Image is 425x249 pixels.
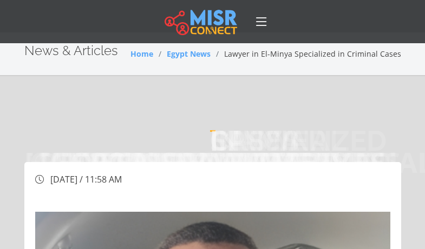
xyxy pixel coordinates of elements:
span: News & Articles [24,43,118,58]
a: Egypt News [167,49,211,59]
img: main.misr_connect [165,8,237,35]
span: [DATE] / 11:58 AM [50,173,122,185]
a: Home [130,49,153,59]
span: Lawyer in El-Minya Specialized in Criminal Cases [224,49,401,59]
